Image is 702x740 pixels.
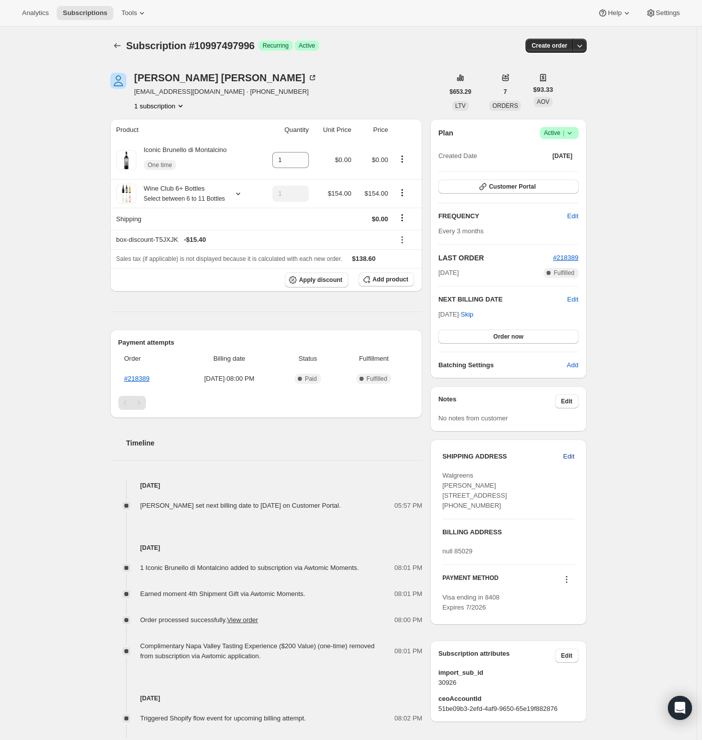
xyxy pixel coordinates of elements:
[455,307,479,323] button: Skip
[553,253,579,263] button: #218389
[438,694,578,704] span: ceoAccountId
[438,268,459,278] span: [DATE]
[116,235,388,245] div: box-discount-T5JXJK
[557,449,580,465] button: Edit
[372,215,388,223] span: $0.00
[312,119,355,141] th: Unit Price
[118,396,415,410] nav: Pagination
[299,276,342,284] span: Apply discount
[57,6,113,20] button: Subscriptions
[592,6,637,20] button: Help
[455,102,466,109] span: LTV
[394,212,410,223] button: Shipping actions
[561,357,584,373] button: Add
[140,714,306,722] span: Triggered Shopify flow event for upcoming billing attempt.
[461,310,473,320] span: Skip
[134,101,186,111] button: Product actions
[438,649,555,663] h3: Subscription attributes
[372,156,388,164] span: $0.00
[299,42,315,50] span: Active
[335,156,352,164] span: $0.00
[285,272,348,287] button: Apply discount
[394,187,410,198] button: Product actions
[124,375,150,382] a: #218389
[118,348,180,370] th: Order
[227,616,258,624] a: View order
[553,254,579,261] a: #218389
[438,128,453,138] h2: Plan
[395,563,423,573] span: 08:01 PM
[438,668,578,678] span: import_sub_id
[373,275,408,283] span: Add product
[567,211,578,221] span: Edit
[537,98,549,105] span: AOV
[442,547,472,555] span: null 85029
[110,119,259,141] th: Product
[438,414,508,422] span: No notes from customer
[140,564,359,571] span: 1 Iconic Brunello di Montalcino added to subscription via Awtomic Moments.
[561,397,573,405] span: Edit
[126,40,255,51] span: Subscription #10997497996
[395,615,423,625] span: 08:00 PM
[136,184,225,204] div: Wine Club 6+ Bottles
[533,85,553,95] span: $93.33
[305,375,317,383] span: Paid
[140,590,305,598] span: Earned moment 4th Shipment Gift via Awtomic Moments.
[640,6,686,20] button: Settings
[110,208,259,230] th: Shipping
[355,119,391,141] th: Price
[395,713,423,723] span: 08:02 PM
[136,145,227,175] div: Iconic Brunello di Montalcino
[442,472,507,509] span: Walgreens [PERSON_NAME] [STREET_ADDRESS] [PHONE_NUMBER]
[563,129,564,137] span: |
[352,255,376,262] span: $138.60
[110,693,423,703] h4: [DATE]
[442,594,499,611] span: Visa ending in 8408 Expires 7/2026
[395,589,423,599] span: 08:01 PM
[110,39,124,53] button: Subscriptions
[367,375,387,383] span: Fulfilled
[555,649,579,663] button: Edit
[450,88,471,96] span: $653.29
[442,452,563,462] h3: SHIPPING ADDRESS
[359,272,414,286] button: Add product
[555,394,579,408] button: Edit
[563,452,574,462] span: Edit
[148,161,172,169] span: One time
[110,481,423,491] h4: [DATE]
[668,696,692,720] div: Open Intercom Messenger
[282,354,333,364] span: Status
[547,149,579,163] button: [DATE]
[525,39,573,53] button: Create order
[438,704,578,714] span: 51be09b3-2efd-4af9-9650-65e19f882876
[328,190,352,197] span: $154.00
[553,152,573,160] span: [DATE]
[444,85,477,99] button: $653.29
[16,6,55,20] button: Analytics
[116,255,342,262] span: Sales tax (if applicable) is not displayed because it is calculated with each new order.
[438,151,477,161] span: Created Date
[63,9,107,17] span: Subscriptions
[442,527,574,537] h3: BILLING ADDRESS
[140,502,341,509] span: [PERSON_NAME] set next billing date to [DATE] on Customer Portal.
[134,73,317,83] div: [PERSON_NAME] [PERSON_NAME]
[561,208,584,224] button: Edit
[126,438,423,448] h2: Timeline
[115,6,153,20] button: Tools
[365,190,388,197] span: $154.00
[438,330,578,344] button: Order now
[567,360,578,370] span: Add
[134,87,317,97] span: [EMAIL_ADDRESS][DOMAIN_NAME] · [PHONE_NUMBER]
[497,85,513,99] button: 7
[438,227,483,235] span: Every 3 months
[183,354,277,364] span: Billing date
[608,9,621,17] span: Help
[339,354,408,364] span: Fulfillment
[567,294,578,305] span: Edit
[493,333,523,341] span: Order now
[442,574,498,587] h3: PAYMENT METHOD
[438,294,567,305] h2: NEXT BILLING DATE
[492,102,518,109] span: ORDERS
[394,154,410,165] button: Product actions
[144,195,225,202] small: Select between 6 to 11 Bottles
